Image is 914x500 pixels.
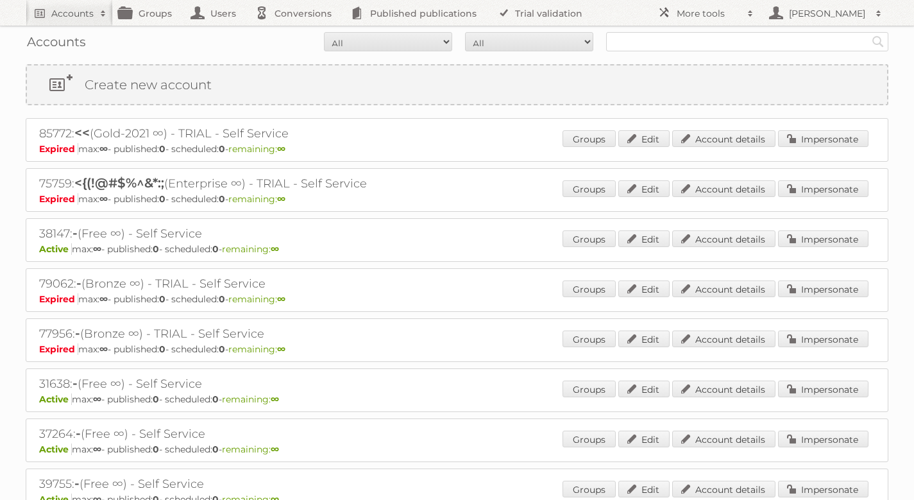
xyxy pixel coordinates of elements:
[212,243,219,255] strong: 0
[212,444,219,455] strong: 0
[786,7,869,20] h2: [PERSON_NAME]
[778,331,868,347] a: Impersonate
[39,175,488,192] h2: 75759: (Enterprise ∞) - TRIAL - Self Service
[222,444,279,455] span: remaining:
[228,143,285,155] span: remaining:
[778,481,868,497] a: Impersonate
[39,444,875,455] p: max: - published: - scheduled: -
[271,444,279,455] strong: ∞
[153,393,159,405] strong: 0
[277,343,285,355] strong: ∞
[563,431,616,447] a: Groups
[618,331,670,347] a: Edit
[563,481,616,497] a: Groups
[618,130,670,147] a: Edit
[778,130,868,147] a: Impersonate
[159,293,165,305] strong: 0
[74,476,80,491] span: -
[563,130,616,147] a: Groups
[27,65,887,104] a: Create new account
[99,343,108,355] strong: ∞
[277,193,285,205] strong: ∞
[778,431,868,447] a: Impersonate
[39,293,875,305] p: max: - published: - scheduled: -
[39,143,875,155] p: max: - published: - scheduled: -
[39,426,488,442] h2: 37264: (Free ∞) - Self Service
[99,193,108,205] strong: ∞
[76,426,81,441] span: -
[51,7,94,20] h2: Accounts
[39,476,488,492] h2: 39755: (Free ∞) - Self Service
[39,225,488,242] h2: 38147: (Free ∞) - Self Service
[778,180,868,197] a: Impersonate
[618,280,670,297] a: Edit
[618,381,670,397] a: Edit
[228,193,285,205] span: remaining:
[618,431,670,447] a: Edit
[778,280,868,297] a: Impersonate
[222,243,279,255] span: remaining:
[563,331,616,347] a: Groups
[563,230,616,247] a: Groups
[222,393,279,405] span: remaining:
[277,293,285,305] strong: ∞
[39,243,875,255] p: max: - published: - scheduled: -
[39,193,78,205] span: Expired
[39,275,488,292] h2: 79062: (Bronze ∞) - TRIAL - Self Service
[153,243,159,255] strong: 0
[39,293,78,305] span: Expired
[76,275,81,291] span: -
[618,180,670,197] a: Edit
[672,280,775,297] a: Account details
[153,444,159,455] strong: 0
[39,125,488,142] h2: 85772: (Gold-2021 ∞) - TRIAL - Self Service
[868,32,888,51] input: Search
[778,230,868,247] a: Impersonate
[672,331,775,347] a: Account details
[672,481,775,497] a: Account details
[219,293,225,305] strong: 0
[159,143,165,155] strong: 0
[219,143,225,155] strong: 0
[563,180,616,197] a: Groups
[159,343,165,355] strong: 0
[72,375,78,391] span: -
[39,375,488,392] h2: 31638: (Free ∞) - Self Service
[277,143,285,155] strong: ∞
[219,343,225,355] strong: 0
[672,180,775,197] a: Account details
[672,381,775,397] a: Account details
[39,343,78,355] span: Expired
[159,193,165,205] strong: 0
[563,381,616,397] a: Groups
[39,393,72,405] span: Active
[99,293,108,305] strong: ∞
[618,230,670,247] a: Edit
[39,193,875,205] p: max: - published: - scheduled: -
[212,393,219,405] strong: 0
[219,193,225,205] strong: 0
[99,143,108,155] strong: ∞
[39,393,875,405] p: max: - published: - scheduled: -
[618,481,670,497] a: Edit
[39,325,488,342] h2: 77956: (Bronze ∞) - TRIAL - Self Service
[74,125,90,141] span: <<
[672,230,775,247] a: Account details
[672,130,775,147] a: Account details
[39,343,875,355] p: max: - published: - scheduled: -
[39,444,72,455] span: Active
[39,143,78,155] span: Expired
[677,7,741,20] h2: More tools
[93,243,101,255] strong: ∞
[672,431,775,447] a: Account details
[72,225,78,241] span: -
[563,280,616,297] a: Groups
[271,243,279,255] strong: ∞
[74,175,164,191] span: <{(!@#$%^&*:;
[271,393,279,405] strong: ∞
[75,325,80,341] span: -
[39,243,72,255] span: Active
[93,444,101,455] strong: ∞
[778,381,868,397] a: Impersonate
[228,293,285,305] span: remaining:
